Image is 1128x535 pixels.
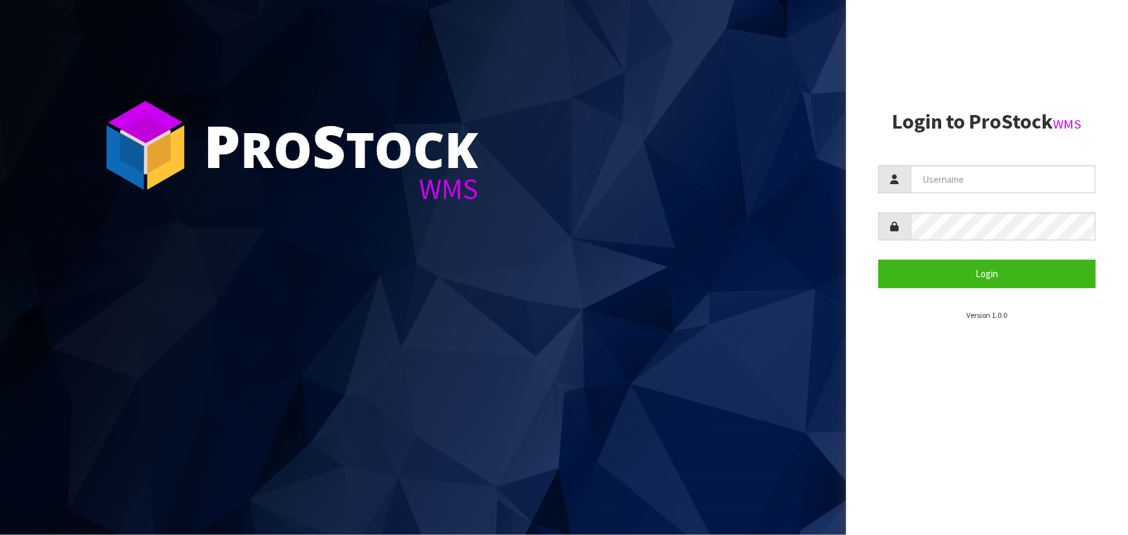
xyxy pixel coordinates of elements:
img: ProStock Cube [97,97,194,194]
small: Version 1.0.0 [966,310,1007,320]
span: P [204,106,240,185]
span: S [312,106,346,185]
h2: Login to ProStock [878,110,1096,133]
div: ro tock [204,116,478,174]
input: Username [911,165,1096,193]
button: Login [878,260,1096,288]
small: WMS [1054,116,1082,132]
div: WMS [204,174,478,204]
